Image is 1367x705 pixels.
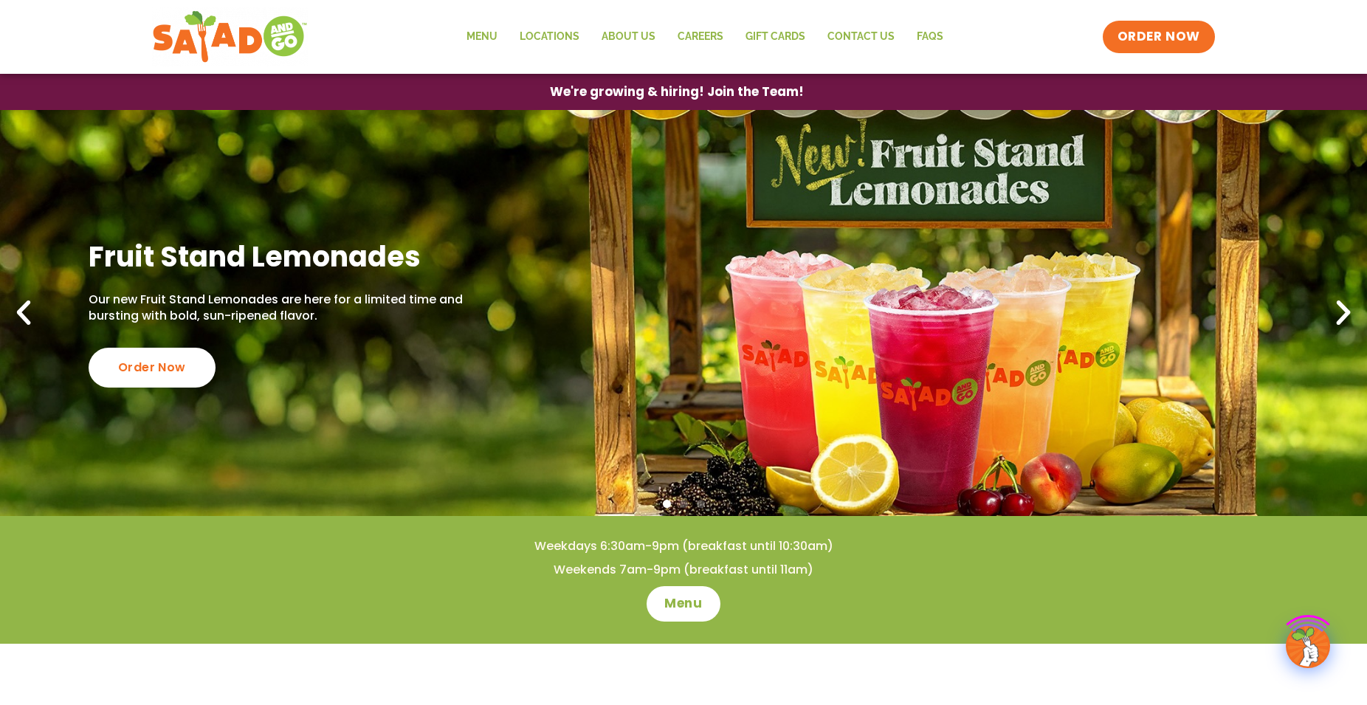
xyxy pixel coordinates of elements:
[906,20,954,54] a: FAQs
[89,348,216,388] div: Order Now
[30,538,1337,554] h4: Weekdays 6:30am-9pm (breakfast until 10:30am)
[697,500,705,508] span: Go to slide 3
[1118,28,1200,46] span: ORDER NOW
[816,20,906,54] a: Contact Us
[664,595,702,613] span: Menu
[7,297,40,329] div: Previous slide
[89,238,511,275] h2: Fruit Stand Lemonades
[550,86,804,98] span: We're growing & hiring! Join the Team!
[152,7,308,66] img: new-SAG-logo-768×292
[1327,297,1360,329] div: Next slide
[590,20,667,54] a: About Us
[89,292,511,325] p: Our new Fruit Stand Lemonades are here for a limited time and bursting with bold, sun-ripened fla...
[647,586,720,622] a: Menu
[509,20,590,54] a: Locations
[663,500,671,508] span: Go to slide 1
[455,20,509,54] a: Menu
[734,20,816,54] a: GIFT CARDS
[1103,21,1215,53] a: ORDER NOW
[30,562,1337,578] h4: Weekends 7am-9pm (breakfast until 11am)
[667,20,734,54] a: Careers
[680,500,688,508] span: Go to slide 2
[528,75,826,109] a: We're growing & hiring! Join the Team!
[455,20,954,54] nav: Menu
